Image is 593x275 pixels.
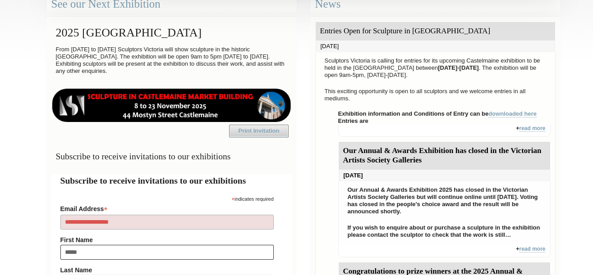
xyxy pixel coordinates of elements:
h2: Subscribe to receive invitations to our exhibitions [60,174,283,187]
strong: [DATE]-[DATE] [438,64,479,71]
div: [DATE] [316,41,555,52]
p: From [DATE] to [DATE] Sculptors Victoria will show sculpture in the historic [GEOGRAPHIC_DATA]. T... [51,44,292,77]
div: Our Annual & Awards Exhibition has closed in the Victorian Artists Society Galleries [339,142,550,170]
strong: Exhibition information and Conditions of Entry can be [338,110,537,117]
img: castlemaine-ldrbd25v2.png [51,89,292,122]
a: read more [519,125,545,132]
label: First Name [60,236,274,243]
p: If you wish to enquire about or purchase a sculpture in the exhibition please contact the sculpto... [343,222,546,241]
a: read more [519,246,545,252]
div: Entries Open for Sculpture in [GEOGRAPHIC_DATA] [316,22,555,41]
label: Email Address [60,203,274,213]
div: + [338,125,551,137]
label: Last Name [60,266,274,274]
div: [DATE] [339,170,550,181]
h3: Subscribe to receive invitations to our exhibitions [51,148,292,165]
div: indicates required [60,194,274,203]
p: Our Annual & Awards Exhibition 2025 has closed in the Victorian Artists Society Galleries but wil... [343,184,546,217]
h2: 2025 [GEOGRAPHIC_DATA] [51,22,292,44]
a: Print Invitation [229,125,289,137]
p: Sculptors Victoria is calling for entries for its upcoming Castelmaine exhibition to be held in t... [320,55,551,81]
p: This exciting opportunity is open to all sculptors and we welcome entries in all mediums. [320,86,551,104]
div: + [338,245,551,257]
a: downloaded here [488,110,537,117]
